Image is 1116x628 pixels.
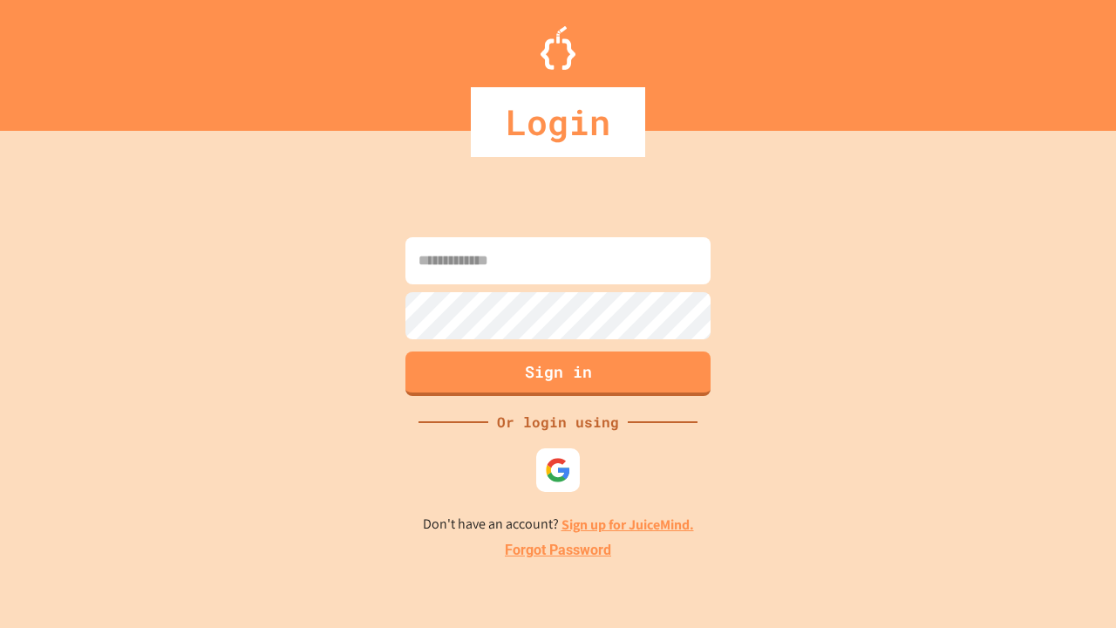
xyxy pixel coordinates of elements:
[561,515,694,534] a: Sign up for JuiceMind.
[541,26,575,70] img: Logo.svg
[505,540,611,561] a: Forgot Password
[405,352,711,396] button: Sign in
[971,482,1099,556] iframe: chat widget
[471,87,645,157] div: Login
[488,412,628,433] div: Or login using
[423,514,694,536] p: Don't have an account?
[545,457,571,483] img: google-icon.svg
[1043,558,1099,611] iframe: chat widget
